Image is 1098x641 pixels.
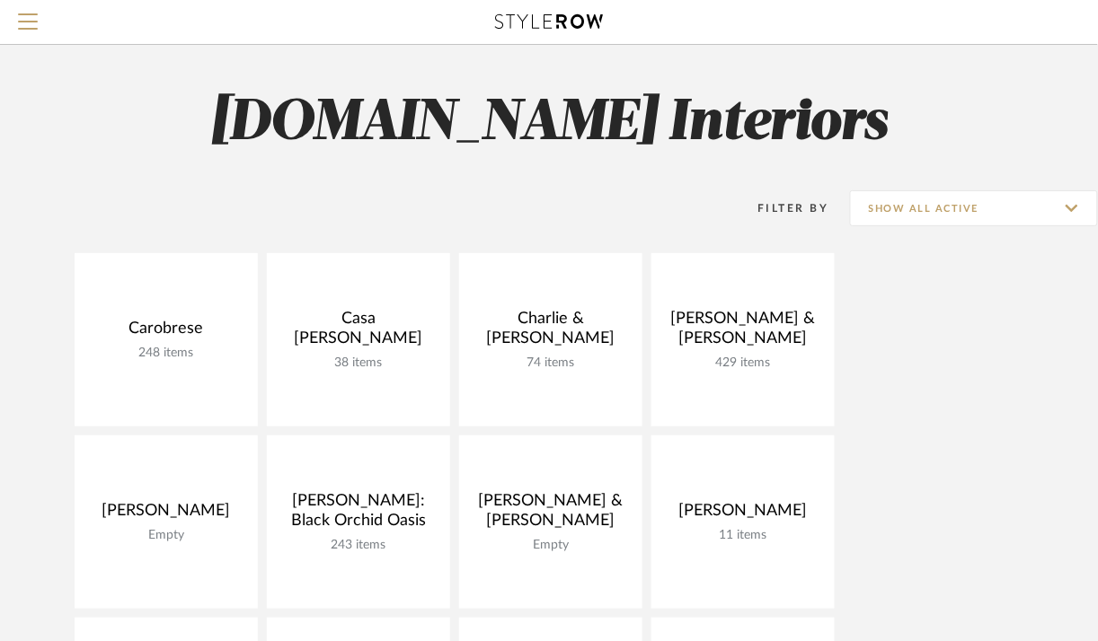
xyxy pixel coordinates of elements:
[89,528,244,543] div: Empty
[474,309,628,356] div: Charlie & [PERSON_NAME]
[666,528,820,543] div: 11 items
[666,501,820,528] div: [PERSON_NAME]
[474,356,628,371] div: 74 items
[281,538,436,553] div: 243 items
[666,356,820,371] div: 429 items
[281,491,436,538] div: [PERSON_NAME]: Black Orchid Oasis
[89,501,244,528] div: [PERSON_NAME]
[474,538,628,553] div: Empty
[89,346,244,361] div: 248 items
[666,309,820,356] div: [PERSON_NAME] & [PERSON_NAME]
[474,491,628,538] div: [PERSON_NAME] & [PERSON_NAME]
[735,199,829,217] div: Filter By
[281,356,436,371] div: 38 items
[89,319,244,346] div: Carobrese
[281,309,436,356] div: Casa [PERSON_NAME]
